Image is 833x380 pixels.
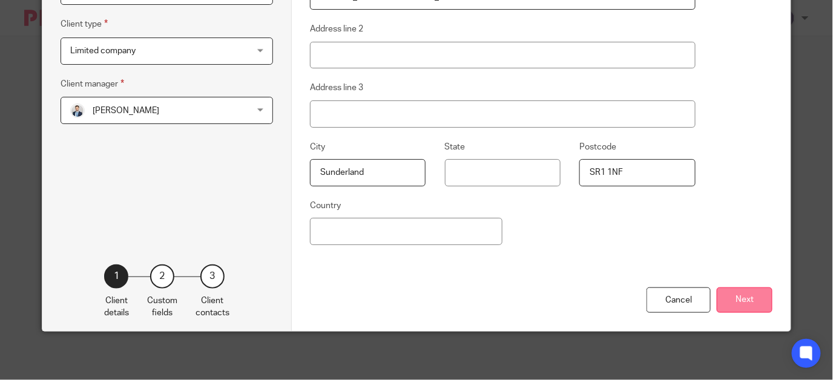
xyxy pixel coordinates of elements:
[310,141,325,153] label: City
[104,295,129,319] p: Client details
[445,141,466,153] label: State
[147,295,177,319] p: Custom fields
[196,295,229,319] p: Client contacts
[200,264,225,289] div: 3
[647,287,711,313] div: Cancel
[104,264,128,289] div: 1
[310,82,363,94] label: Address line 3
[93,106,159,115] span: [PERSON_NAME]
[310,23,363,35] label: Address line 2
[717,287,772,313] button: Next
[70,47,136,55] span: Limited company
[579,141,616,153] label: Postcode
[61,77,124,91] label: Client manager
[150,264,174,289] div: 2
[61,17,108,31] label: Client type
[310,200,341,212] label: Country
[70,103,85,118] img: LinkedIn%20Profile.jpeg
